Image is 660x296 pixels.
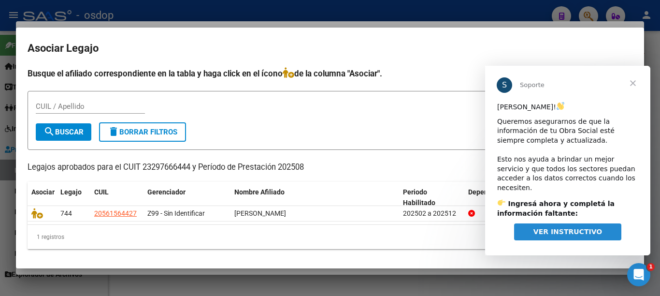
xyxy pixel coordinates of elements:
span: Buscar [43,128,84,136]
datatable-header-cell: Periodo Habilitado [399,182,464,214]
span: Asociar [31,188,55,196]
datatable-header-cell: Nombre Afiliado [230,182,399,214]
span: CUIL [94,188,109,196]
datatable-header-cell: Dependencia [464,182,633,214]
button: Borrar Filtros [99,122,186,142]
iframe: Intercom live chat [627,263,650,286]
span: 1 [647,263,655,271]
div: 202502 a 202512 [403,208,460,219]
p: Legajos aprobados para el CUIT 23297666444 y Período de Prestación 202508 [28,162,632,174]
span: Dependencia [468,188,509,196]
span: 20561564427 [94,209,137,217]
datatable-header-cell: Asociar [28,182,57,214]
mat-icon: search [43,126,55,137]
span: Nombre Afiliado [234,188,285,196]
span: Periodo Habilitado [403,188,435,207]
datatable-header-cell: Gerenciador [143,182,230,214]
button: Buscar [36,123,91,141]
h2: Asociar Legajo [28,39,632,58]
span: Legajo [60,188,82,196]
datatable-header-cell: Legajo [57,182,90,214]
span: Z99 - Sin Identificar [147,209,205,217]
span: Borrar Filtros [108,128,177,136]
span: VALLI FEDERICO [234,209,286,217]
div: 1 registros [28,225,632,249]
iframe: Intercom live chat mensaje [485,66,650,255]
mat-icon: delete [108,126,119,137]
div: ¡Gracias por tu colaboración! ​ [12,179,153,207]
span: Gerenciador [147,188,186,196]
datatable-header-cell: CUIL [90,182,143,214]
span: 744 [60,209,72,217]
h4: Busque el afiliado correspondiente en la tabla y haga click en el ícono de la columna "Asociar". [28,67,632,80]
